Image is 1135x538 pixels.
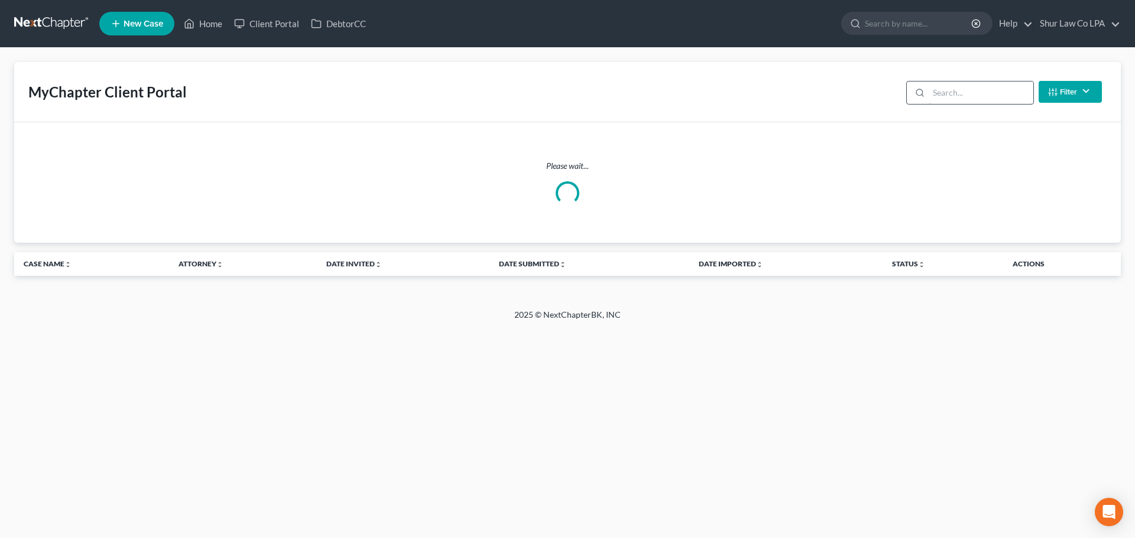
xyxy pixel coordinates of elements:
[1095,498,1123,526] div: Open Intercom Messenger
[993,13,1033,34] a: Help
[699,259,763,268] a: Date Importedunfold_more
[64,261,72,268] i: unfold_more
[228,13,305,34] a: Client Portal
[28,83,187,102] div: MyChapter Client Portal
[499,259,566,268] a: Date Submittedunfold_more
[24,160,1111,172] p: Please wait...
[1003,252,1121,276] th: Actions
[865,12,973,34] input: Search by name...
[179,259,223,268] a: Attorneyunfold_more
[756,261,763,268] i: unfold_more
[124,19,163,28] span: New Case
[216,261,223,268] i: unfold_more
[178,13,228,34] a: Home
[1039,81,1102,103] button: Filter
[326,259,382,268] a: Date Invitedunfold_more
[24,259,72,268] a: Case Nameunfold_more
[918,261,925,268] i: unfold_more
[305,13,372,34] a: DebtorCC
[559,261,566,268] i: unfold_more
[929,81,1033,104] input: Search...
[1034,13,1120,34] a: Shur Law Co LPA
[375,261,382,268] i: unfold_more
[231,309,904,330] div: 2025 © NextChapterBK, INC
[892,259,925,268] a: Statusunfold_more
